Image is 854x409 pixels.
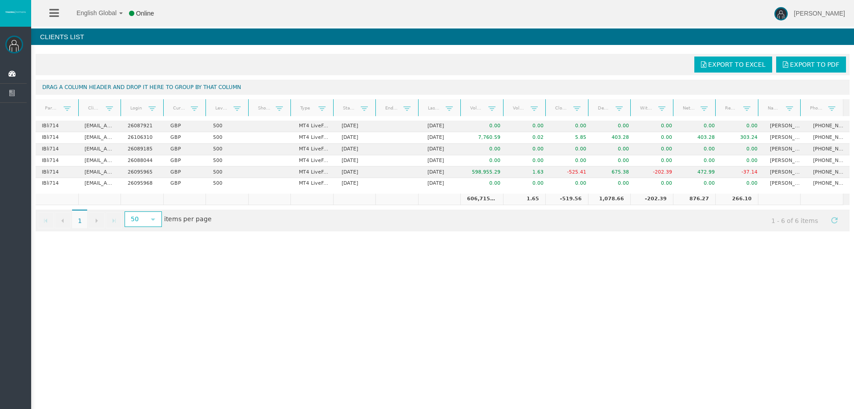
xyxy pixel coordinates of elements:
td: -519.56 [545,194,588,205]
a: Go to the next page [89,212,105,228]
td: 0.00 [635,144,678,155]
a: Client [82,102,106,114]
td: GBP [164,144,207,155]
td: [PHONE_NUMBER] [807,132,850,144]
td: IBli714 [36,166,78,178]
td: -525.41 [550,166,592,178]
td: [DATE] [421,121,464,132]
td: [PERSON_NAME] [764,121,806,132]
td: [PERSON_NAME] [764,144,806,155]
td: 0.00 [464,155,507,167]
td: 500 [207,178,250,189]
td: [DATE] [335,178,378,189]
td: 0.00 [721,155,764,167]
td: [DATE] [421,144,464,155]
td: [EMAIL_ADDRESS][DOMAIN_NAME] [78,132,121,144]
a: Refresh [827,212,842,227]
td: [DATE] [335,144,378,155]
td: 0.00 [721,121,764,132]
td: MT4 LiveFixedSpreadAccount [293,155,335,167]
td: [PHONE_NUMBER] [807,155,850,167]
td: 0.00 [635,155,678,167]
td: [DATE] [335,132,378,144]
img: user-image [774,7,788,20]
td: [EMAIL_ADDRESS][DOMAIN_NAME] [78,178,121,189]
td: 5.85 [550,132,592,144]
a: End Date [380,102,403,114]
td: 0.00 [678,155,721,167]
td: IBli714 [36,155,78,167]
span: Go to the last page [110,217,117,224]
span: [PERSON_NAME] [794,10,845,17]
td: 500 [207,132,250,144]
td: [PHONE_NUMBER] [807,178,850,189]
span: 1 [72,210,87,228]
td: 0.00 [721,144,764,155]
td: -202.39 [635,166,678,178]
span: Export to Excel [708,61,765,68]
td: 0.00 [464,121,507,132]
a: Short Code [252,102,276,114]
td: 0.00 [678,121,721,132]
td: 675.38 [592,166,635,178]
td: [DATE] [421,166,464,178]
td: 0.00 [464,144,507,155]
span: Online [136,10,154,17]
td: [PERSON_NAME] [764,132,806,144]
td: 26087921 [121,121,164,132]
td: 0.00 [550,178,592,189]
td: [PHONE_NUMBER] [807,144,850,155]
td: 0.00 [507,144,549,155]
td: 303.24 [721,132,764,144]
td: MT4 LiveFixedSpreadAccount [293,132,335,144]
td: 403.28 [678,132,721,144]
a: Go to the first page [38,212,54,228]
td: [PHONE_NUMBER] [807,166,850,178]
td: [EMAIL_ADDRESS][DOMAIN_NAME] [78,121,121,132]
td: [DATE] [421,155,464,167]
td: GBP [164,155,207,167]
td: 7,760.59 [464,132,507,144]
a: Currency [167,102,191,114]
span: Go to the previous page [59,217,66,224]
td: 500 [207,166,250,178]
td: [PERSON_NAME] [764,166,806,178]
a: Closed PNL [550,102,573,114]
td: [EMAIL_ADDRESS][DOMAIN_NAME] [78,166,121,178]
td: 26095968 [121,178,164,189]
td: 0.00 [721,178,764,189]
span: Go to the first page [42,217,49,224]
td: GBP [164,166,207,178]
td: GBP [164,121,207,132]
td: IBli714 [36,178,78,189]
td: 0.00 [678,144,721,155]
td: MT4 LiveFixedSpreadAccount [293,166,335,178]
a: Export to Excel [694,57,772,73]
a: Real equity [720,102,743,114]
td: 0.02 [507,132,549,144]
td: 1,078.66 [588,194,631,205]
span: Go to the next page [93,217,100,224]
td: [PERSON_NAME] [764,155,806,167]
td: [DATE] [421,178,464,189]
td: 0.00 [507,121,549,132]
td: 500 [207,121,250,132]
span: Export to PDF [790,61,839,68]
td: 0.00 [507,155,549,167]
td: -202.39 [630,194,673,205]
td: 0.00 [592,178,635,189]
a: Name [762,102,786,114]
img: logo.svg [4,10,27,14]
td: IBli714 [36,121,78,132]
a: Withdrawals [635,102,658,114]
td: 500 [207,155,250,167]
td: 0.00 [592,144,635,155]
td: 26089185 [121,144,164,155]
td: GBP [164,132,207,144]
td: [EMAIL_ADDRESS][DOMAIN_NAME] [78,155,121,167]
span: select [149,216,157,223]
td: 0.00 [464,178,507,189]
td: MT4 LiveFixedSpreadAccount [293,178,335,189]
a: Login [125,102,148,114]
a: Net deposits [677,102,701,114]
